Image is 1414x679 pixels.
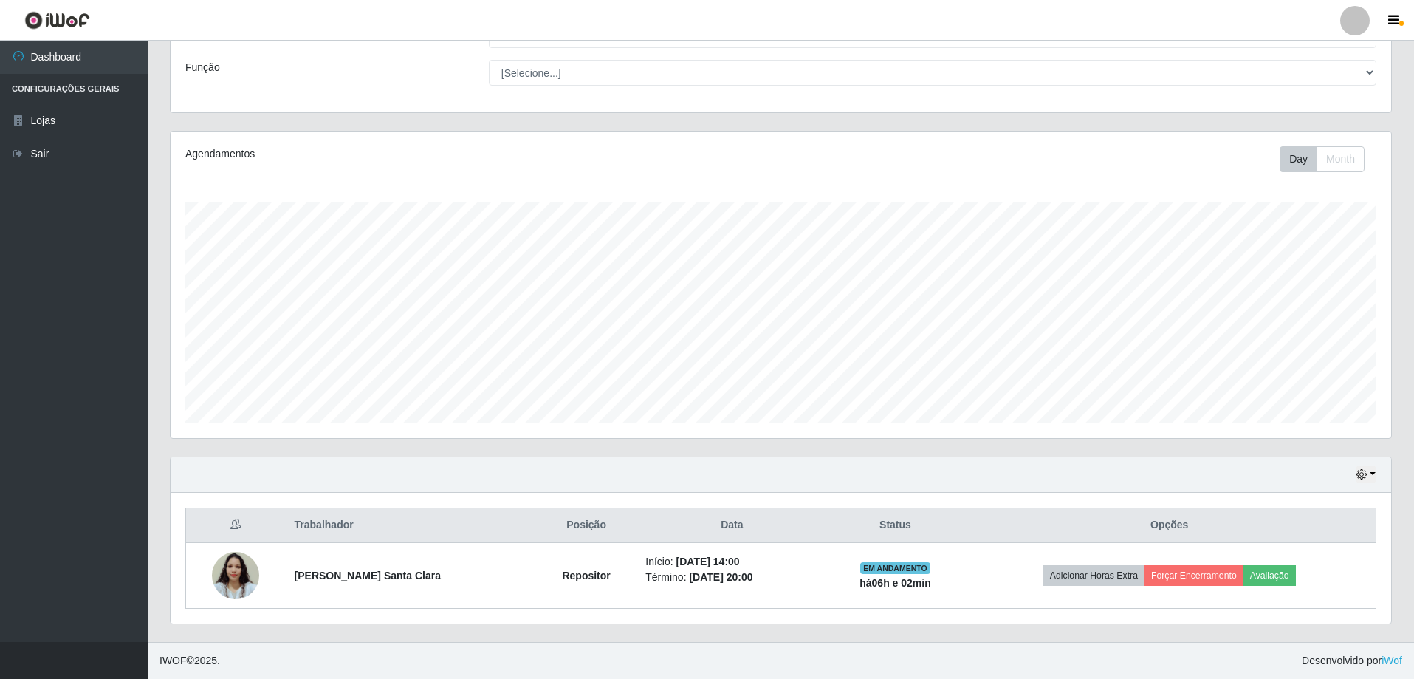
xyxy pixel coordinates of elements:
label: Função [185,60,220,75]
th: Posição [536,508,636,543]
strong: Repositor [562,570,610,581]
li: Término: [645,570,818,585]
span: Desenvolvido por [1302,653,1402,669]
span: EM ANDAMENTO [860,562,930,574]
a: iWof [1382,655,1402,666]
strong: há 06 h e 02 min [859,577,931,589]
div: Toolbar with button groups [1280,146,1376,172]
span: © 2025 . [159,653,220,669]
button: Avaliação [1243,565,1296,586]
button: Adicionar Horas Extra [1043,565,1144,586]
strong: [PERSON_NAME] Santa Clara [295,570,441,581]
li: Início: [645,554,818,570]
time: [DATE] 20:00 [689,571,752,583]
th: Opções [963,508,1376,543]
img: CoreUI Logo [24,11,90,30]
button: Month [1317,146,1365,172]
time: [DATE] 14:00 [676,556,740,567]
div: First group [1280,146,1365,172]
th: Data [636,508,827,543]
th: Trabalhador [286,508,536,543]
button: Forçar Encerramento [1144,565,1243,586]
th: Status [828,508,964,543]
button: Day [1280,146,1317,172]
div: Agendamentos [185,146,669,162]
span: IWOF [159,655,187,666]
img: 1751373903454.jpeg [212,533,259,618]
